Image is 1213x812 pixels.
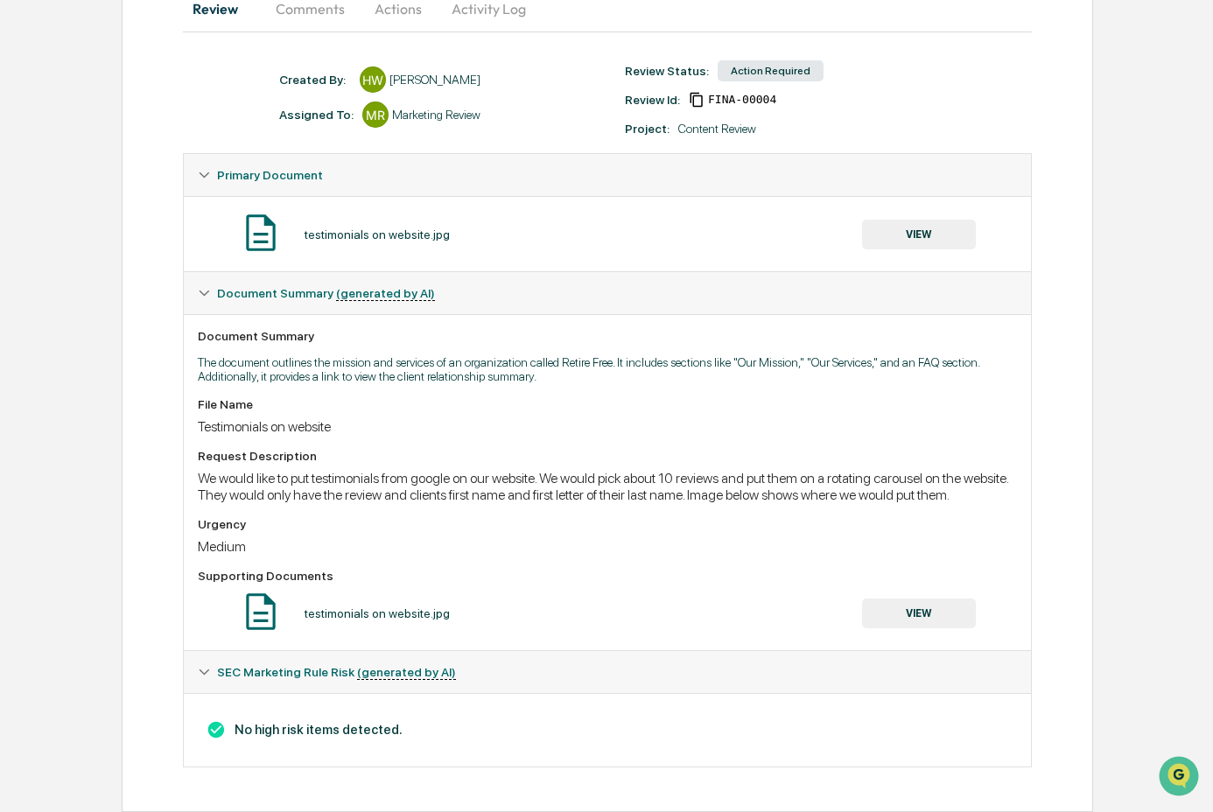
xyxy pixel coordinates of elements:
[279,73,351,87] div: Created By: ‎ ‎
[18,222,32,236] div: 🖐️
[35,254,110,271] span: Data Lookup
[11,247,117,278] a: 🔎Data Lookup
[198,517,1017,531] div: Urgency
[184,272,1031,314] div: Document Summary (generated by AI)
[60,134,287,151] div: Start new chat
[184,154,1031,196] div: Primary Document
[184,314,1031,650] div: Document Summary (generated by AI)
[184,651,1031,693] div: SEC Marketing Rule Risk (generated by AI)
[11,213,120,245] a: 🖐️Preclearance
[198,355,1017,383] p: The document outlines the mission and services of an organization called Retire Free. It includes...
[862,598,976,628] button: VIEW
[35,220,113,238] span: Preclearance
[392,108,480,122] div: Marketing Review
[239,211,283,255] img: Document Icon
[127,222,141,236] div: 🗄️
[18,255,32,269] div: 🔎
[198,449,1017,463] div: Request Description
[336,286,435,301] u: (generated by AI)
[678,122,756,136] div: Content Review
[305,606,450,620] div: testimonials on website.jpg
[862,220,976,249] button: VIEW
[362,101,389,128] div: MR
[217,286,435,300] span: Document Summary
[708,93,776,107] span: 346e6716-9359-4a29-b255-8f010c7a0448
[144,220,217,238] span: Attestations
[184,196,1031,271] div: Primary Document
[18,134,49,165] img: 1746055101610-c473b297-6a78-478c-a979-82029cc54cd1
[217,665,456,679] span: SEC Marketing Rule Risk
[217,168,323,182] span: Primary Document
[298,139,319,160] button: Start new chat
[625,64,709,78] div: Review Status:
[357,665,456,680] u: (generated by AI)
[198,569,1017,583] div: Supporting Documents
[123,296,212,310] a: Powered byPylon
[718,60,824,81] div: Action Required
[198,720,1017,739] h3: No high risk items detected.
[198,470,1017,503] div: We would like to put testimonials from google on our website. We would pick about 10 reviews and ...
[198,538,1017,555] div: Medium
[18,37,319,65] p: How can we help?
[198,418,1017,435] div: Testimonials on website
[198,397,1017,411] div: File Name
[360,66,386,93] div: HW
[239,590,283,633] img: Document Icon
[184,693,1031,766] div: Document Summary (generated by AI)
[389,73,480,87] div: [PERSON_NAME]
[120,213,224,245] a: 🗄️Attestations
[305,227,450,241] div: testimonials on website.jpg
[1157,754,1204,801] iframe: Open customer support
[174,297,212,310] span: Pylon
[198,329,1017,343] div: Document Summary
[279,108,354,122] div: Assigned To:
[625,122,670,136] div: Project:
[60,151,228,165] div: We're offline, we'll be back soon
[625,93,680,107] div: Review Id:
